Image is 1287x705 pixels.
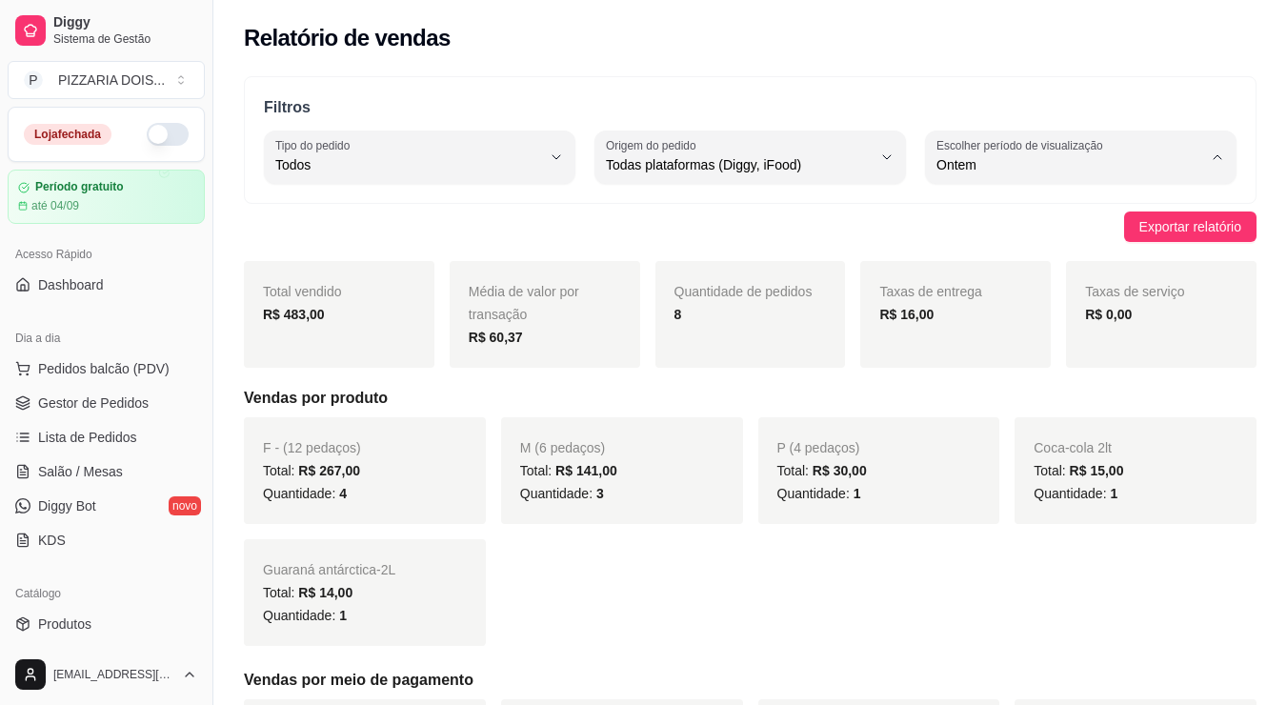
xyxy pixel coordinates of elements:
span: Total: [520,463,617,478]
span: Exportar relatório [1139,216,1241,237]
strong: 8 [674,307,682,322]
label: Escolher período de visualização [936,137,1109,153]
span: Total: [263,585,352,600]
span: P (4 pedaços) [777,440,860,455]
span: Pedidos balcão (PDV) [38,359,170,378]
span: Quantidade: [263,608,347,623]
span: Todas plataformas (Diggy, iFood) [606,155,872,174]
span: Total vendido [263,284,342,299]
div: Loja fechada [24,124,111,145]
div: Catálogo [8,578,205,609]
span: M (6 pedaços) [520,440,605,455]
strong: R$ 483,00 [263,307,325,322]
span: R$ 14,00 [298,585,352,600]
span: Quantidade: [520,486,604,501]
span: Quantidade: [1034,486,1117,501]
p: Filtros [264,96,1237,119]
span: R$ 141,00 [555,463,617,478]
span: Quantidade de pedidos [674,284,813,299]
span: Todos [275,155,541,174]
strong: R$ 60,37 [469,330,523,345]
span: Produtos [38,614,91,634]
h5: Vendas por produto [244,387,1257,410]
button: Alterar Status [147,123,189,146]
article: Período gratuito [35,180,124,194]
span: Taxas de entrega [879,284,981,299]
span: P [24,70,43,90]
button: Select a team [8,61,205,99]
div: Dia a dia [8,323,205,353]
span: R$ 30,00 [813,463,867,478]
span: Quantidade: [263,486,347,501]
span: 1 [1110,486,1117,501]
span: Guaraná antárctica-2L [263,562,395,577]
span: Total: [263,463,360,478]
span: 3 [596,486,604,501]
span: Sistema de Gestão [53,31,197,47]
span: Salão / Mesas [38,462,123,481]
span: Gestor de Pedidos [38,393,149,413]
span: 4 [339,486,347,501]
span: Diggy [53,14,197,31]
span: Quantidade: [777,486,861,501]
span: R$ 267,00 [298,463,360,478]
span: KDS [38,531,66,550]
span: Média de valor por transação [469,284,579,322]
label: Tipo do pedido [275,137,356,153]
div: Acesso Rápido [8,239,205,270]
span: 1 [854,486,861,501]
span: Ontem [936,155,1202,174]
div: PIZZARIA DOIS ... [58,70,165,90]
h5: Vendas por meio de pagamento [244,669,1257,692]
article: até 04/09 [31,198,79,213]
span: Total: [777,463,867,478]
label: Origem do pedido [606,137,702,153]
span: F - (12 pedaços) [263,440,361,455]
span: Dashboard [38,275,104,294]
span: [EMAIL_ADDRESS][DOMAIN_NAME] [53,667,174,682]
span: Diggy Bot [38,496,96,515]
span: 1 [339,608,347,623]
strong: R$ 16,00 [879,307,934,322]
span: Lista de Pedidos [38,428,137,447]
h2: Relatório de vendas [244,23,451,53]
